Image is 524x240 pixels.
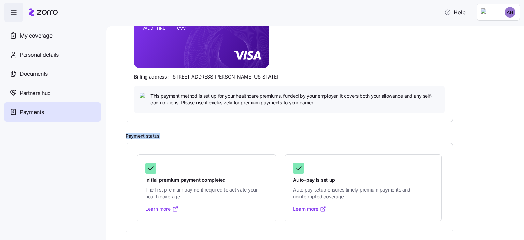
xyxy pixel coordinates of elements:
span: My coverage [20,31,52,40]
a: Payments [4,102,101,122]
span: The first premium payment required to activate your health coverage [145,186,268,200]
a: Documents [4,64,101,83]
span: Payments [20,108,44,116]
span: Auto-pay is set up [293,177,433,183]
h2: Payment status [126,133,514,139]
a: Partners hub [4,83,101,102]
span: Auto pay setup ensures timely premium payments and uninterrupted coverage [293,186,433,200]
span: Initial premium payment completed [145,177,268,183]
tspan: CVV [177,26,186,31]
a: Personal details [4,45,101,64]
img: Employer logo [481,8,495,16]
a: Learn more [293,206,326,212]
tspan: VALID THRU [142,26,166,31]
span: Help [444,8,466,16]
span: Personal details [20,51,59,59]
img: icon bulb [140,93,148,101]
a: My coverage [4,26,101,45]
a: Learn more [145,206,179,212]
span: Billing address: [134,73,169,80]
span: [STREET_ADDRESS][PERSON_NAME][US_STATE] [171,73,278,80]
span: This payment method is set up for your healthcare premiums, funded by your employer. It covers bo... [150,93,439,107]
span: Partners hub [20,89,51,97]
button: Help [439,5,471,19]
img: 795d6af15de23ae464f4aed2d7326506 [505,7,515,18]
span: Documents [20,70,48,78]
